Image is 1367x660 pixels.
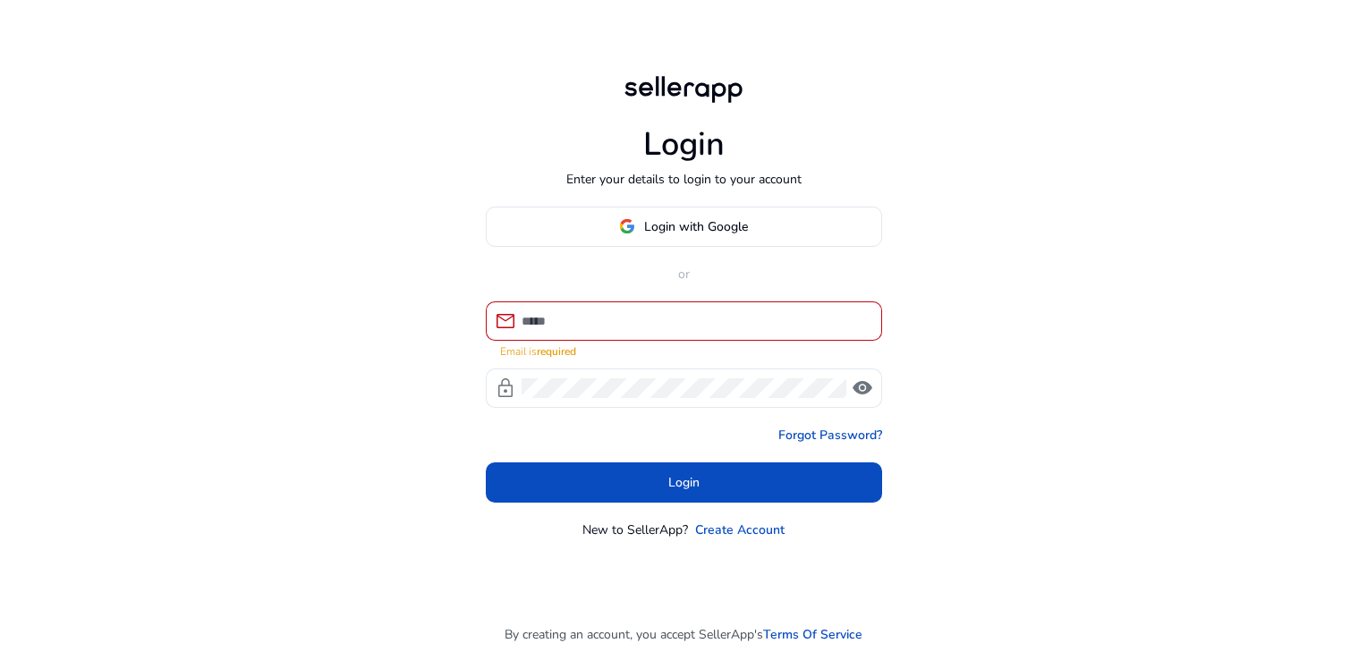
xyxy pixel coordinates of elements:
button: Login with Google [486,207,882,247]
img: google-logo.svg [619,218,635,234]
span: lock [495,377,516,399]
a: Terms Of Service [763,625,862,644]
span: visibility [852,377,873,399]
mat-error: Email is [500,341,868,360]
strong: required [537,344,576,359]
span: Login with Google [644,217,748,236]
p: New to SellerApp? [582,520,688,539]
p: Enter your details to login to your account [566,170,802,189]
h1: Login [643,125,725,164]
span: Login [668,473,700,492]
button: Login [486,462,882,503]
p: or [486,265,882,283]
a: Forgot Password? [778,426,882,444]
a: Create Account [695,520,785,539]
span: mail [495,310,516,332]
